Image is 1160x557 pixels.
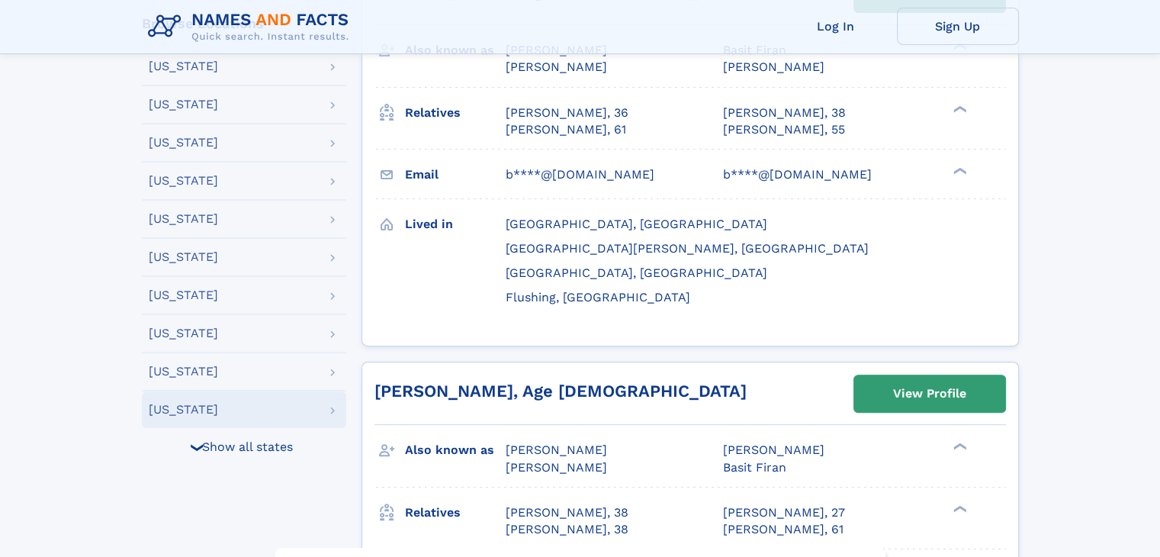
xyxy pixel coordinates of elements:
[950,442,969,452] div: ❯
[149,251,218,263] div: [US_STATE]
[149,213,218,225] div: [US_STATE]
[405,162,506,188] h3: Email
[374,382,747,401] a: [PERSON_NAME], Age [DEMOGRAPHIC_DATA]
[723,443,824,457] span: [PERSON_NAME]
[142,428,346,465] div: Show all states
[142,6,361,47] img: Logo Names and Facts
[149,327,218,340] div: [US_STATE]
[149,289,218,301] div: [US_STATE]
[723,105,846,121] a: [PERSON_NAME], 38
[149,137,218,149] div: [US_STATE]
[506,105,628,121] a: [PERSON_NAME], 36
[893,376,966,411] div: View Profile
[506,521,628,538] a: [PERSON_NAME], 38
[506,504,628,521] a: [PERSON_NAME], 38
[950,504,969,514] div: ❯
[897,8,1019,45] a: Sign Up
[854,375,1005,412] a: View Profile
[405,500,506,526] h3: Relatives
[506,266,767,280] span: [GEOGRAPHIC_DATA], [GEOGRAPHIC_DATA]
[405,437,506,463] h3: Also known as
[149,365,218,378] div: [US_STATE]
[950,104,969,114] div: ❯
[506,460,607,475] span: [PERSON_NAME]
[950,166,969,175] div: ❯
[506,241,869,256] span: [GEOGRAPHIC_DATA][PERSON_NAME], [GEOGRAPHIC_DATA]
[723,60,824,74] span: [PERSON_NAME]
[506,217,767,231] span: [GEOGRAPHIC_DATA], [GEOGRAPHIC_DATA]
[149,60,218,72] div: [US_STATE]
[723,504,845,521] a: [PERSON_NAME], 27
[775,8,897,45] a: Log In
[405,211,506,237] h3: Lived in
[405,100,506,126] h3: Relatives
[149,404,218,416] div: [US_STATE]
[723,460,786,475] span: Basit Firan
[506,121,626,138] a: [PERSON_NAME], 61
[188,442,206,452] div: ❯
[149,175,218,187] div: [US_STATE]
[149,98,218,111] div: [US_STATE]
[723,521,843,538] a: [PERSON_NAME], 61
[506,443,607,457] span: [PERSON_NAME]
[506,60,607,74] span: [PERSON_NAME]
[723,121,845,138] a: [PERSON_NAME], 55
[506,290,690,304] span: Flushing, [GEOGRAPHIC_DATA]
